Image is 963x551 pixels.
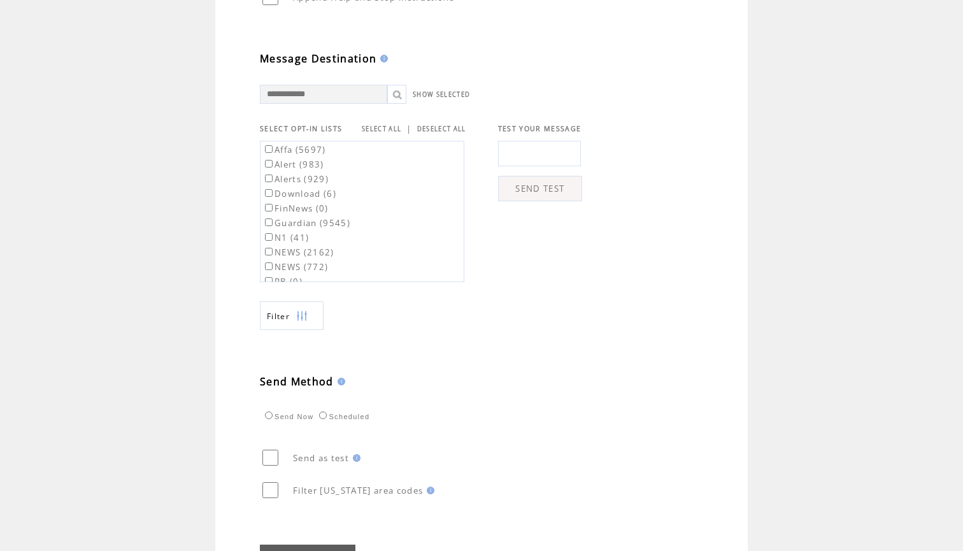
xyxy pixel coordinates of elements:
label: NEWS (2162) [262,247,334,258]
a: SELECT ALL [362,125,401,133]
span: Send Method [260,375,334,389]
input: Alert (983) [265,160,273,168]
img: filters.png [296,302,308,331]
img: help.gif [376,55,388,62]
label: N1 (41) [262,232,309,243]
span: Show filters [267,311,290,322]
input: Alerts (929) [265,175,273,182]
a: Filter [260,301,324,330]
input: Affa (5697) [265,145,273,153]
label: Alert (983) [262,159,324,170]
input: FinNews (0) [265,204,273,211]
img: help.gif [334,378,345,385]
input: Download (6) [265,189,273,197]
span: Send as test [293,452,349,464]
label: Download (6) [262,188,336,199]
a: SHOW SELECTED [413,90,470,99]
a: SEND TEST [498,176,582,201]
span: TEST YOUR MESSAGE [498,124,581,133]
input: N1 (41) [265,233,273,241]
input: NEWS (2162) [265,248,273,255]
label: Guardian (9545) [262,217,350,229]
span: Message Destination [260,52,376,66]
label: Send Now [262,413,313,420]
label: Scheduled [316,413,369,420]
label: Affa (5697) [262,144,326,155]
input: RB (0) [265,277,273,285]
input: Send Now [265,411,273,419]
span: SELECT OPT-IN LISTS [260,124,342,133]
span: | [406,123,411,134]
span: Filter [US_STATE] area codes [293,485,423,496]
label: Alerts (929) [262,173,329,185]
a: DESELECT ALL [417,125,466,133]
label: RB (0) [262,276,303,287]
input: Guardian (9545) [265,218,273,226]
label: NEWS (772) [262,261,328,273]
input: Scheduled [319,411,327,419]
img: help.gif [349,454,360,462]
img: help.gif [423,487,434,494]
label: FinNews (0) [262,203,329,214]
input: NEWS (772) [265,262,273,270]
